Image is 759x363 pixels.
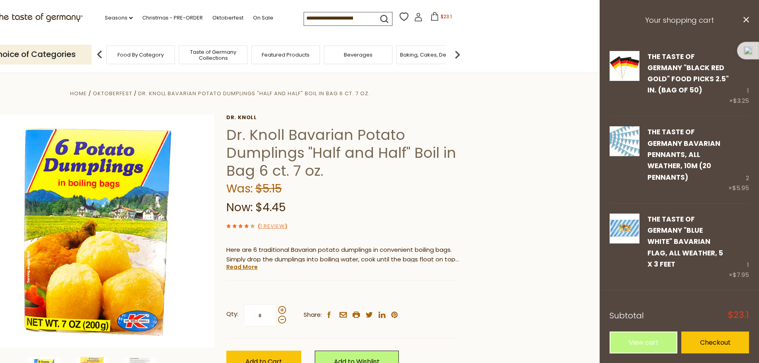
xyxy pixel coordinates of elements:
a: Featured Products [262,52,310,58]
div: 1 × [729,214,749,280]
span: Share: [304,310,322,320]
img: The Taste of Germany "Black Red Gold" Food Picks 2.5" in. (Bag of 50) [610,51,639,81]
a: The Taste of Germany Bavarian Pennants, all weather, 10m (20 pennants) [610,126,639,193]
img: previous arrow [92,47,108,63]
a: Taste of Germany Collections [181,49,245,61]
span: $4.45 [255,200,286,215]
img: next arrow [449,47,465,63]
span: $5.15 [255,181,282,196]
a: Dr. Knoll [226,114,459,121]
a: Beverages [344,52,373,58]
p: Here are 6 traditional Bavarian potato dumplings in convenient boiling bags. Simply drop the dump... [226,245,459,265]
input: Qty: [244,304,277,326]
img: The Taste of Germany Bavarian Pennants, all weather, 10m (20 pennants) [610,126,639,156]
a: The Taste of Germany Bavarian Pennants, all weather, 10m (20 pennants) [647,127,720,182]
img: The Taste of Germany "Blue White" Bavarian Flag, all weather, 5 x 3 feet [610,214,639,243]
a: Baking, Cakes, Desserts [400,52,462,58]
div: 1 × [729,51,749,106]
a: Dr. Knoll Bavarian Potato Dumplings "Half and Half" Boil in Bag 6 ct. 7 oz. [138,90,370,97]
label: Now: [226,200,253,215]
span: $5.95 [732,184,749,192]
a: Oktoberfest [93,90,132,97]
a: Oktoberfest [212,14,243,22]
a: 1 Review [260,222,285,231]
a: The Taste of Germany "Black Red Gold" Food Picks 2.5" in. (Bag of 50) [647,52,729,95]
button: $23.1 [424,12,458,24]
span: $23.1 [441,13,452,20]
span: $23.1 [728,311,749,320]
label: Was: [226,181,253,196]
a: Christmas - PRE-ORDER [142,14,203,22]
span: ( ) [258,222,287,230]
span: Subtotal [610,310,644,321]
a: Home [70,90,87,97]
a: The Taste of Germany "Black Red Gold" Food Picks 2.5" in. (Bag of 50) [610,51,639,106]
a: Food By Category [118,52,164,58]
span: $7.95 [733,271,749,279]
a: The Taste of Germany "Blue White" Bavarian Flag, all weather, 5 x 3 feet [610,214,639,280]
a: View cart [610,332,677,353]
a: Seasons [105,14,133,22]
span: $3.25 [733,96,749,105]
a: On Sale [253,14,273,22]
a: The Taste of Germany "Blue White" Bavarian Flag, all weather, 5 x 3 feet [647,214,723,269]
div: 2 × [728,126,749,193]
strong: Qty: [226,309,238,319]
h1: Dr. Knoll Bavarian Potato Dumplings "Half and Half" Boil in Bag 6 ct. 7 oz. [226,126,459,180]
a: Checkout [681,332,749,353]
a: Read More [226,263,258,271]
